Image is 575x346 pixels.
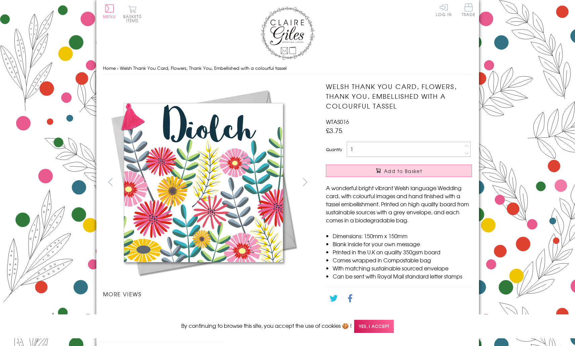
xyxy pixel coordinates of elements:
[103,65,116,71] a: Home
[326,184,472,224] p: A wonderful bright vibrant Welsh language Wedding card, with colourful images and hand finished w...
[208,305,260,319] li: Carousel Page 3
[333,264,472,272] li: With matching sustainable sourced envelope
[103,13,116,19] span: Menu
[103,82,304,283] img: Welsh Thank You Card, Flowers, Thank You, Embellished with a colourful tassel
[333,232,472,240] li: Dimensions: 150mm x 150mm
[326,165,472,177] button: Add to Basket
[333,256,472,264] li: Comes wrapped in Compostable bag
[333,240,472,248] li: Blank inside for your own message
[354,320,394,333] span: Yes, I accept
[462,3,476,16] span: Trade
[462,3,476,18] a: Trade
[155,305,208,319] li: Carousel Page 2
[260,305,313,319] li: Carousel Page 4
[333,248,472,256] li: Printed in the U.K on quality 350gsm board
[326,126,342,135] span: £3.75
[332,312,397,320] a: Go back to the collection
[436,3,452,16] a: Log In
[326,82,472,111] h1: Welsh Thank You Card, Flowers, Thank You, Embellished with a colourful tassel
[333,272,472,280] li: Can be sent with Royal Mail standard letter stamps
[326,118,349,126] span: WTAS016
[103,305,313,319] ul: Carousel Pagination
[384,168,422,174] span: Add to Basket
[103,290,313,298] h3: More views
[313,82,514,283] img: Welsh Thank You Card, Flowers, Thank You, Embellished with a colourful tassel
[103,4,116,18] button: Menu
[103,174,118,189] button: prev
[103,61,472,75] nav: breadcrumbs
[297,174,313,189] button: next
[123,5,142,23] button: Basket0 items
[261,7,315,60] img: Claire Giles Greetings Cards
[120,65,287,71] span: Welsh Thank You Card, Flowers, Thank You, Embellished with a colourful tassel
[326,146,342,153] label: Quantity
[126,13,142,24] span: 0 items
[117,65,118,71] span: ›
[103,305,155,319] li: Carousel Page 1 (Current Slide)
